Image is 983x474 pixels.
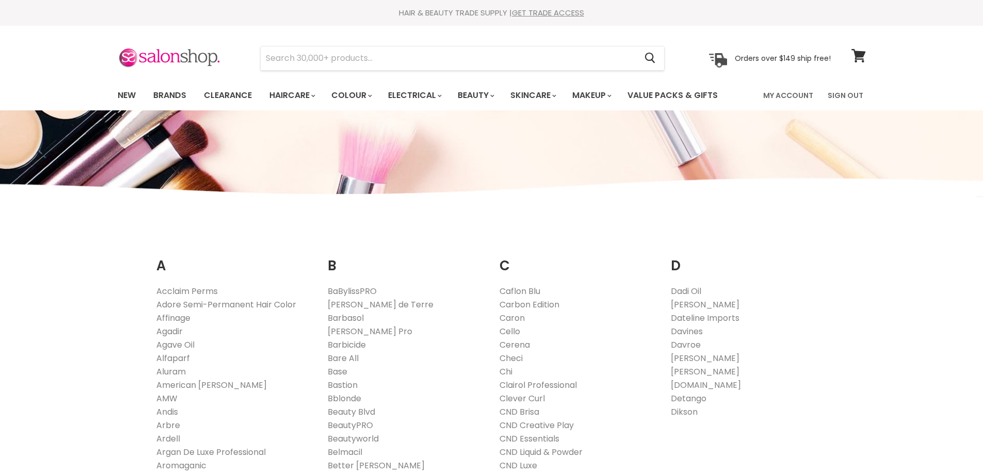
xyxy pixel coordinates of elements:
a: BaBylissPRO [328,285,377,297]
a: Value Packs & Gifts [620,85,726,106]
a: Agave Oil [156,339,195,351]
h2: C [499,242,656,276]
a: My Account [757,85,819,106]
a: Clever Curl [499,393,545,404]
a: Bastion [328,379,358,391]
a: Better [PERSON_NAME] [328,460,425,471]
a: CND Creative Play [499,419,574,431]
a: Davines [671,325,703,337]
a: Ardell [156,433,180,445]
a: Detango [671,393,706,404]
a: Belmacil [328,446,362,458]
a: Dikson [671,406,698,418]
a: Beauty [450,85,501,106]
a: [PERSON_NAME] [671,299,739,310]
a: Bare All [328,352,359,364]
form: Product [260,46,665,71]
nav: Main [105,80,879,110]
a: American [PERSON_NAME] [156,379,267,391]
a: Electrical [380,85,448,106]
button: Search [637,46,664,70]
a: [PERSON_NAME] [671,352,739,364]
ul: Main menu [110,80,742,110]
a: Base [328,366,347,378]
a: Haircare [262,85,321,106]
a: New [110,85,143,106]
a: Bblonde [328,393,361,404]
a: Affinage [156,312,190,324]
h2: B [328,242,484,276]
a: Carbon Edition [499,299,559,310]
a: CND Brisa [499,406,539,418]
h2: A [156,242,313,276]
a: Beautyworld [328,433,379,445]
a: Alfaparf [156,352,190,364]
a: Agadir [156,325,183,337]
a: Cello [499,325,520,337]
a: [PERSON_NAME] [671,366,739,378]
a: Brands [146,85,194,106]
a: [PERSON_NAME] Pro [328,325,412,337]
a: CND Liquid & Powder [499,446,583,458]
a: Aluram [156,366,186,378]
a: CND Essentials [499,433,559,445]
a: AMW [156,393,178,404]
h2: D [671,242,827,276]
a: Andis [156,406,178,418]
a: Clairol Professional [499,379,577,391]
a: Chi [499,366,512,378]
a: Caflon Blu [499,285,540,297]
a: Barbasol [328,312,364,324]
a: Davroe [671,339,701,351]
a: [DOMAIN_NAME] [671,379,741,391]
a: Arbre [156,419,180,431]
a: Acclaim Perms [156,285,218,297]
a: Colour [324,85,378,106]
a: Clearance [196,85,260,106]
a: Dateline Imports [671,312,739,324]
input: Search [261,46,637,70]
a: Caron [499,312,525,324]
a: Dadi Oil [671,285,701,297]
a: BeautyPRO [328,419,373,431]
div: HAIR & BEAUTY TRADE SUPPLY | [105,8,879,18]
a: Skincare [503,85,562,106]
a: Makeup [565,85,618,106]
a: Adore Semi-Permanent Hair Color [156,299,296,310]
a: Argan De Luxe Professional [156,446,266,458]
a: CND Luxe [499,460,537,471]
a: [PERSON_NAME] de Terre [328,299,433,310]
a: Aromaganic [156,460,206,471]
a: Checi [499,352,523,364]
a: Cerena [499,339,530,351]
a: GET TRADE ACCESS [512,7,584,18]
a: Barbicide [328,339,366,351]
p: Orders over $149 ship free! [735,53,831,62]
a: Sign Out [821,85,869,106]
a: Beauty Blvd [328,406,375,418]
